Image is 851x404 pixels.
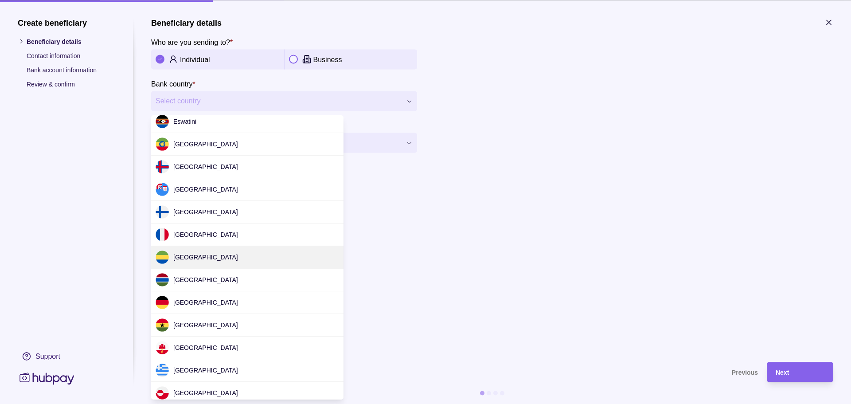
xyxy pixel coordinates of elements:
span: [GEOGRAPHIC_DATA] [173,344,238,351]
img: fj [156,183,169,196]
img: gr [156,364,169,377]
span: [GEOGRAPHIC_DATA] [173,208,238,216]
span: Eswatini [173,118,196,125]
span: [GEOGRAPHIC_DATA] [173,389,238,396]
img: et [156,137,169,151]
span: [GEOGRAPHIC_DATA] [173,141,238,148]
span: [GEOGRAPHIC_DATA] [173,254,238,261]
img: sz [156,115,169,128]
img: de [156,296,169,309]
img: fr [156,228,169,241]
span: [GEOGRAPHIC_DATA] [173,367,238,374]
img: gl [156,386,169,400]
span: [GEOGRAPHIC_DATA] [173,299,238,306]
img: ga [156,251,169,264]
img: gh [156,318,169,332]
img: fo [156,160,169,173]
img: gi [156,341,169,354]
img: fi [156,205,169,219]
span: [GEOGRAPHIC_DATA] [173,322,238,329]
span: [GEOGRAPHIC_DATA] [173,163,238,170]
span: [GEOGRAPHIC_DATA] [173,186,238,193]
img: gm [156,273,169,286]
span: [GEOGRAPHIC_DATA] [173,231,238,238]
span: [GEOGRAPHIC_DATA] [173,276,238,283]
